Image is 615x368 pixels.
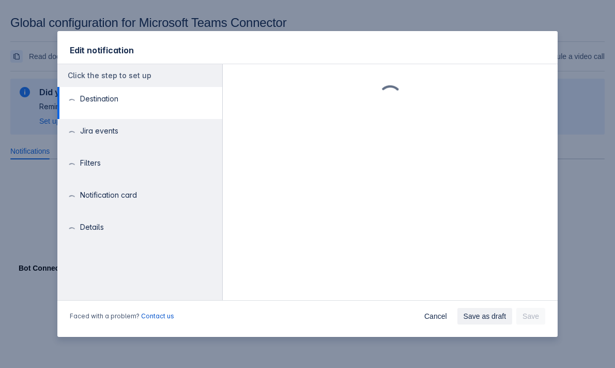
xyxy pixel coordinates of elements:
span: Faced with a problem? [70,312,174,320]
button: Save as draft [457,308,513,325]
button: Save [516,308,545,325]
span: Filters [80,158,101,168]
span: Destination [80,94,118,104]
span: Edit notification [70,45,134,55]
span: Cancel [424,308,447,325]
span: Save [522,308,539,325]
a: Contact us [141,312,174,320]
span: Jira events [80,126,118,136]
span: Notification card [80,190,137,200]
span: Click the step to set up [68,71,151,80]
span: Save as draft [464,308,506,325]
button: Cancel [418,308,453,325]
span: Details [80,222,104,232]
